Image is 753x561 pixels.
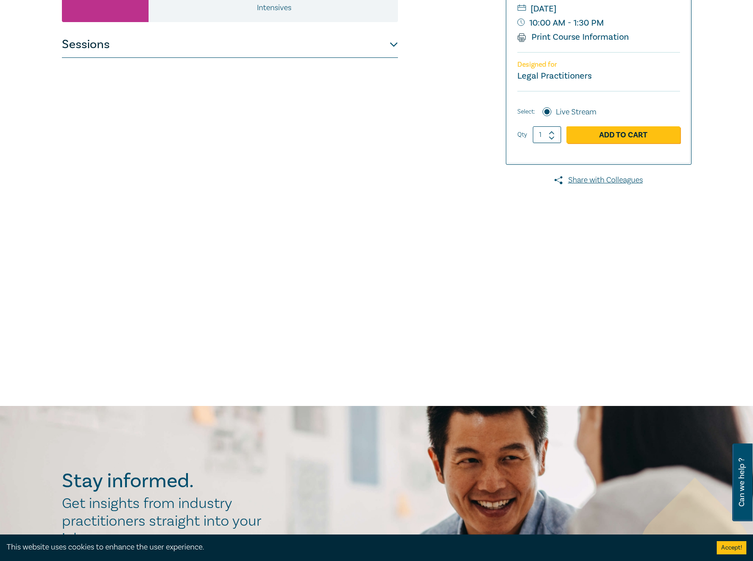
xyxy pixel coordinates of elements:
[517,107,535,117] span: Select:
[533,126,561,143] input: 1
[738,449,746,516] span: Can we help ?
[62,470,271,493] h2: Stay informed.
[717,541,746,554] button: Accept cookies
[517,70,592,82] small: Legal Practitioners
[62,31,398,58] button: Sessions
[506,174,692,186] a: Share with Colleagues
[517,31,629,43] a: Print Course Information
[62,495,271,548] h2: Get insights from industry practitioners straight into your inbox.
[517,130,527,140] label: Qty
[566,126,680,143] a: Add to Cart
[7,542,703,553] div: This website uses cookies to enhance the user experience.
[556,106,596,118] label: Live Stream
[517,16,680,30] small: 10:00 AM - 1:30 PM
[517,61,680,69] p: Designed for
[517,2,680,16] small: [DATE]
